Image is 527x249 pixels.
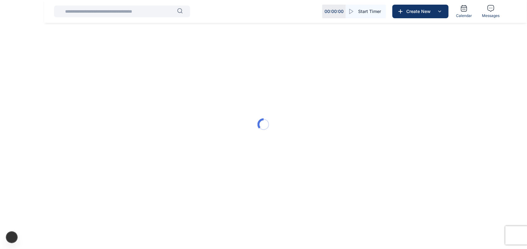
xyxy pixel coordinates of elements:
[358,8,381,15] span: Start Timer
[324,8,344,15] p: 00 : 00 : 00
[482,13,500,18] span: Messages
[456,13,472,18] span: Calendar
[346,5,386,18] button: Start Timer
[454,2,475,21] a: Calendar
[479,2,502,21] a: Messages
[404,8,436,15] span: Create New
[392,5,449,18] button: Create New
